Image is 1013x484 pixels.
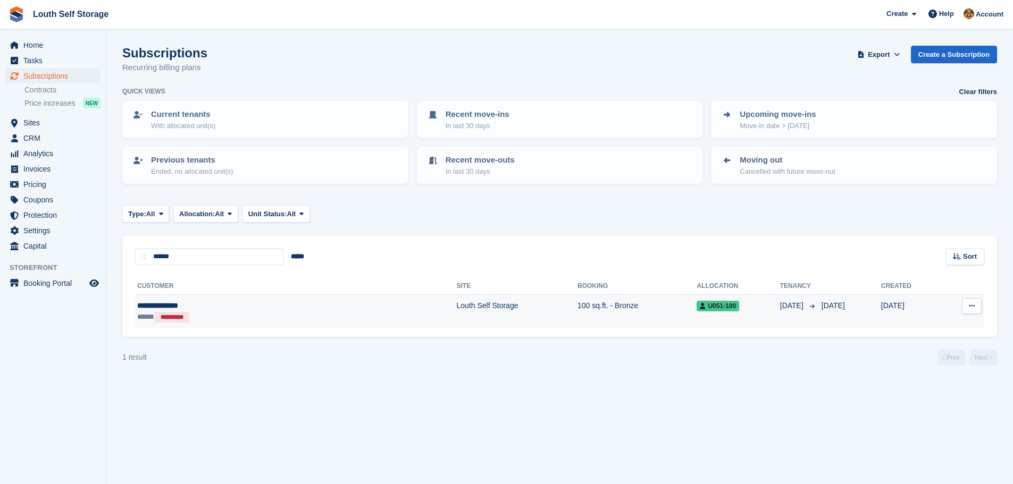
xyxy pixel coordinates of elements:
[418,148,702,183] a: Recent move-outs In last 30 days
[964,9,974,19] img: Andy Smith
[23,162,87,176] span: Invoices
[5,223,101,238] a: menu
[23,38,87,53] span: Home
[5,69,101,83] a: menu
[29,5,113,23] a: Louth Self Storage
[23,115,87,130] span: Sites
[5,53,101,68] a: menu
[151,108,215,121] p: Current tenants
[5,38,101,53] a: menu
[23,192,87,207] span: Coupons
[23,223,87,238] span: Settings
[151,154,233,166] p: Previous tenants
[287,209,296,219] span: All
[23,177,87,192] span: Pricing
[5,131,101,146] a: menu
[868,49,890,60] span: Export
[740,121,816,131] p: Move-in date > [DATE]
[24,85,101,95] a: Contracts
[911,46,997,63] a: Create a Subscription
[88,277,101,290] a: Preview store
[446,108,509,121] p: Recent move-ins
[151,121,215,131] p: With allocated unit(s)
[881,295,941,328] td: [DATE]
[135,278,457,295] th: Customer
[23,208,87,223] span: Protection
[23,276,87,291] span: Booking Portal
[23,69,87,83] span: Subscriptions
[5,239,101,253] a: menu
[935,350,999,366] nav: Page
[9,6,24,22] img: stora-icon-8386f47178a22dfd0bd8f6a31ec36ba5ce8667c1dd55bd0f319d3a0aa187defe.svg
[446,166,515,177] p: In last 30 days
[937,350,965,366] a: Previous
[446,121,509,131] p: In last 30 days
[5,146,101,161] a: menu
[122,205,169,223] button: Type: All
[215,209,224,219] span: All
[23,146,87,161] span: Analytics
[24,98,76,108] span: Price increases
[939,9,954,19] span: Help
[123,102,407,137] a: Current tenants With allocated unit(s)
[179,209,215,219] span: Allocation:
[122,62,207,74] p: Recurring billing plans
[10,262,106,273] span: Storefront
[822,301,845,310] span: [DATE]
[881,278,941,295] th: Created
[83,98,101,108] div: NEW
[712,148,996,183] a: Moving out Cancelled with future move-out
[697,301,739,311] span: U051-100
[5,115,101,130] a: menu
[577,295,697,328] td: 100 sq.ft. - Bronze
[959,87,997,97] a: Clear filters
[740,154,835,166] p: Moving out
[23,53,87,68] span: Tasks
[697,278,780,295] th: Allocation
[23,239,87,253] span: Capital
[5,162,101,176] a: menu
[446,154,515,166] p: Recent move-outs
[740,108,816,121] p: Upcoming move-ins
[146,209,155,219] span: All
[740,166,835,177] p: Cancelled with future move-out
[712,102,996,137] a: Upcoming move-ins Move-in date > [DATE]
[122,87,165,96] h6: Quick views
[577,278,697,295] th: Booking
[123,148,407,183] a: Previous tenants Ended, no allocated unit(s)
[23,131,87,146] span: CRM
[128,209,146,219] span: Type:
[418,102,702,137] a: Recent move-ins In last 30 days
[173,205,238,223] button: Allocation: All
[24,97,101,109] a: Price increases NEW
[457,295,578,328] td: Louth Self Storage
[5,276,101,291] a: menu
[856,46,902,63] button: Export
[151,166,233,177] p: Ended, no allocated unit(s)
[242,205,310,223] button: Unit Status: All
[963,251,977,262] span: Sort
[457,278,578,295] th: Site
[969,350,997,366] a: Next
[248,209,287,219] span: Unit Status:
[5,177,101,192] a: menu
[5,208,101,223] a: menu
[886,9,908,19] span: Create
[780,278,817,295] th: Tenancy
[976,9,1003,20] span: Account
[5,192,101,207] a: menu
[122,352,147,363] div: 1 result
[122,46,207,60] h1: Subscriptions
[780,300,806,311] span: [DATE]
